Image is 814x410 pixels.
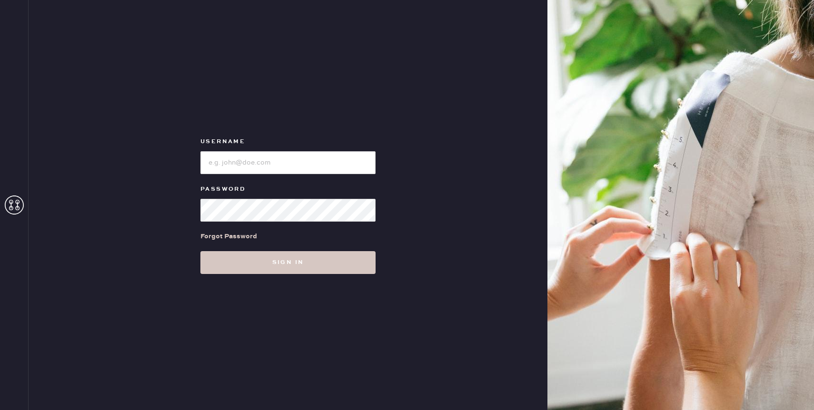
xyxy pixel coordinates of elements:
[200,222,257,251] a: Forgot Password
[200,151,376,174] input: e.g. john@doe.com
[200,231,257,242] div: Forgot Password
[200,251,376,274] button: Sign in
[200,136,376,147] label: Username
[200,184,376,195] label: Password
